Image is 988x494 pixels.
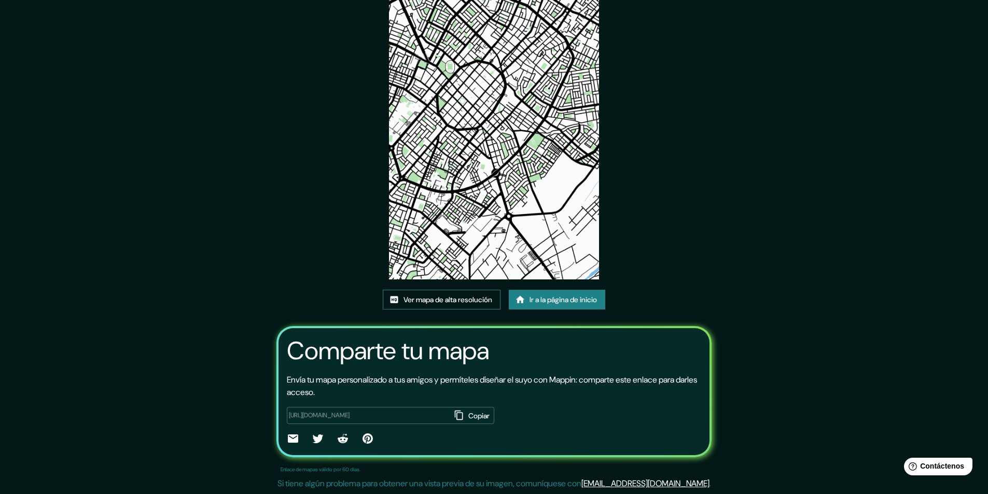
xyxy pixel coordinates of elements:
iframe: Lanzador de widgets de ayuda [896,454,977,483]
font: Copiar [468,411,490,420]
a: [EMAIL_ADDRESS][DOMAIN_NAME] [581,478,709,489]
font: Ver mapa de alta resolución [403,295,492,304]
font: . [709,478,711,489]
a: Ver mapa de alta resolución [383,290,500,309]
font: Ir a la página de inicio [530,295,597,304]
font: Comparte tu mapa [287,334,489,367]
font: Envía tu mapa personalizado a tus amigos y permíteles diseñar el suyo con Mappin: comparte este e... [287,374,697,398]
a: Ir a la página de inicio [509,290,605,309]
button: Copiar [451,407,494,425]
font: Enlace de mapas válido por 60 días. [281,466,360,473]
font: Si tiene algún problema para obtener una vista previa de su imagen, comuníquese con [277,478,581,489]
